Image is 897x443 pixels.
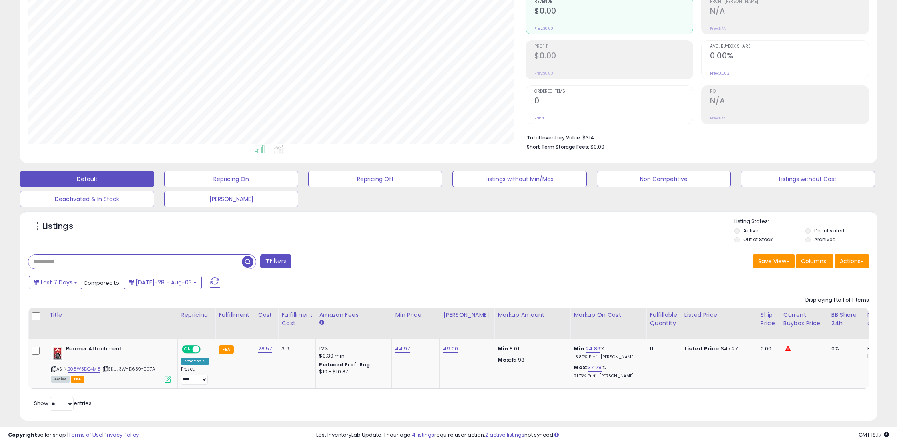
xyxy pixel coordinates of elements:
[498,345,510,352] strong: Min:
[219,345,233,354] small: FBA
[443,311,491,319] div: [PERSON_NAME]
[805,296,869,304] div: Displaying 1 to 1 of 1 items
[650,345,674,352] div: 11
[761,311,777,328] div: Ship Price
[684,311,754,319] div: Listed Price
[574,345,586,352] b: Min:
[319,352,385,360] div: $0.30 min
[8,431,37,439] strong: Copyright
[49,311,174,319] div: Title
[41,278,72,286] span: Last 7 Days
[281,311,312,328] div: Fulfillment Cost
[574,345,640,360] div: %
[753,254,795,268] button: Save View
[743,227,758,234] label: Active
[814,227,844,234] label: Deactivated
[164,171,298,187] button: Repricing On
[867,345,894,352] div: FBA: 1
[574,373,640,379] p: 21.73% Profit [PERSON_NAME]
[498,356,512,364] strong: Max:
[8,431,139,439] div: seller snap | |
[574,364,588,371] b: Max:
[104,431,139,439] a: Privacy Policy
[684,345,721,352] b: Listed Price:
[534,96,693,107] h2: 0
[796,254,833,268] button: Columns
[534,26,553,31] small: Prev: $0.00
[51,376,70,383] span: All listings currently available for purchase on Amazon
[183,346,193,353] span: ON
[831,311,861,328] div: BB Share 24h.
[867,311,897,328] div: Num of Comp.
[534,51,693,62] h2: $0.00
[867,352,894,360] div: FBM: 9
[452,171,586,187] button: Listings without Min/Max
[485,431,524,439] a: 2 active listings
[199,346,212,353] span: OFF
[68,366,100,373] a: B08W3DQ4M8
[783,311,825,328] div: Current Buybox Price
[590,143,604,151] span: $0.00
[527,143,589,150] b: Short Term Storage Fees:
[498,356,564,364] p: 15.93
[710,6,869,17] h2: N/A
[164,191,298,207] button: [PERSON_NAME]
[34,399,92,407] span: Show: entries
[574,311,643,319] div: Markup on Cost
[319,311,388,319] div: Amazon Fees
[181,366,209,385] div: Preset:
[71,376,84,383] span: FBA
[395,345,410,353] a: 44.97
[534,89,693,94] span: Ordered Items
[395,311,436,319] div: Min Price
[534,44,693,49] span: Profit
[710,96,869,107] h2: N/A
[710,26,726,31] small: Prev: N/A
[734,218,877,226] p: Listing States:
[710,71,729,76] small: Prev: 0.00%
[20,191,154,207] button: Deactivated & In Stock
[710,116,726,121] small: Prev: N/A
[42,221,73,232] h5: Listings
[51,345,64,361] img: 41ZqOX92IPL._SL40_.jpg
[859,431,889,439] span: 2025-08-11 18:17 GMT
[181,358,209,365] div: Amazon AI
[281,345,309,352] div: 3.9
[319,368,385,375] div: $10 - $10.87
[761,345,774,352] div: 0.00
[319,319,324,326] small: Amazon Fees.
[84,279,120,287] span: Compared to:
[181,311,212,319] div: Repricing
[831,345,858,352] div: 0%
[684,345,751,352] div: $47.27
[801,257,826,265] span: Columns
[66,345,163,355] b: Reamer Attachment
[29,276,82,289] button: Last 7 Days
[570,308,646,339] th: The percentage added to the cost of goods (COGS) that forms the calculator for Min & Max prices.
[498,311,567,319] div: Markup Amount
[586,345,600,353] a: 24.86
[527,134,581,141] b: Total Inventory Value:
[68,431,102,439] a: Terms of Use
[574,354,640,360] p: 15.80% Profit [PERSON_NAME]
[498,345,564,352] p: 8.01
[260,254,291,268] button: Filters
[51,345,171,382] div: ASIN:
[574,364,640,379] div: %
[412,431,434,439] a: 4 listings
[534,71,553,76] small: Prev: $0.00
[124,276,202,289] button: [DATE]-28 - Aug-03
[319,361,371,368] b: Reduced Prof. Rng.
[588,364,602,372] a: 37.28
[743,236,773,243] label: Out of Stock
[710,44,869,49] span: Avg. Buybox Share
[835,254,869,268] button: Actions
[741,171,875,187] button: Listings without Cost
[650,311,677,328] div: Fulfillable Quantity
[258,311,275,319] div: Cost
[443,345,458,353] a: 49.00
[136,278,192,286] span: [DATE]-28 - Aug-03
[316,431,889,439] div: Last InventoryLab Update: 1 hour ago, require user action, not synced.
[534,116,546,121] small: Prev: 0
[258,345,272,353] a: 28.57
